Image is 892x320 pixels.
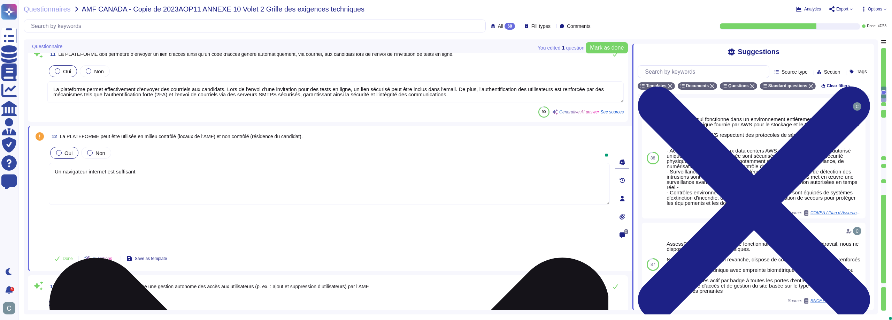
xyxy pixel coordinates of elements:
[1,300,20,316] button: user
[94,68,104,74] span: Non
[498,24,503,29] span: All
[538,45,584,50] span: You edited question
[47,52,56,57] span: 11
[586,42,628,53] button: Mark as done
[47,81,624,103] textarea: La plateforme permet effectivement d'envoyer des courriels aux candidats. Lors de l'envoi d'une i...
[505,23,515,30] div: 68
[64,150,72,156] span: Oui
[24,6,71,13] span: Questionnaires
[562,45,565,50] b: 1
[853,102,861,111] img: user
[47,284,56,289] span: 13
[867,24,876,28] span: Done:
[590,45,624,51] span: Mark as done
[95,150,105,156] span: Non
[641,66,769,78] input: Search by keywords
[624,229,628,234] span: 0
[878,24,886,28] span: 47 / 68
[49,134,57,139] span: 12
[28,20,485,32] input: Search by keywords
[651,156,655,160] span: 88
[853,227,861,235] img: user
[3,302,15,314] img: user
[651,262,655,267] span: 87
[82,6,365,13] span: AMF CANADA - Copie de 2023AOP11 ANNEXE 10 Volet 2 Grille des exigences techniques
[531,24,551,29] span: Fill types
[868,7,882,11] span: Options
[32,44,62,49] span: Questionnaire
[836,7,848,11] span: Export
[542,110,546,114] span: 90
[10,287,14,291] div: 9+
[559,110,599,114] span: Generative AI answer
[567,24,591,29] span: Comments
[601,110,624,114] span: See sources
[59,51,454,57] span: La PLATEFORME doit permettre d’envoyer un lien d’accès ainsi qu’un code d’accès généré automatiqu...
[63,68,71,74] span: Oui
[796,6,821,12] button: Analytics
[49,163,610,205] textarea: Un navigateur internet est suffisant
[804,7,821,11] span: Analytics
[60,134,303,139] span: La PLATEFORME peut être utilisée en milieu contrôlé (locaux de l’AMF) et non contrôlé (résidence ...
